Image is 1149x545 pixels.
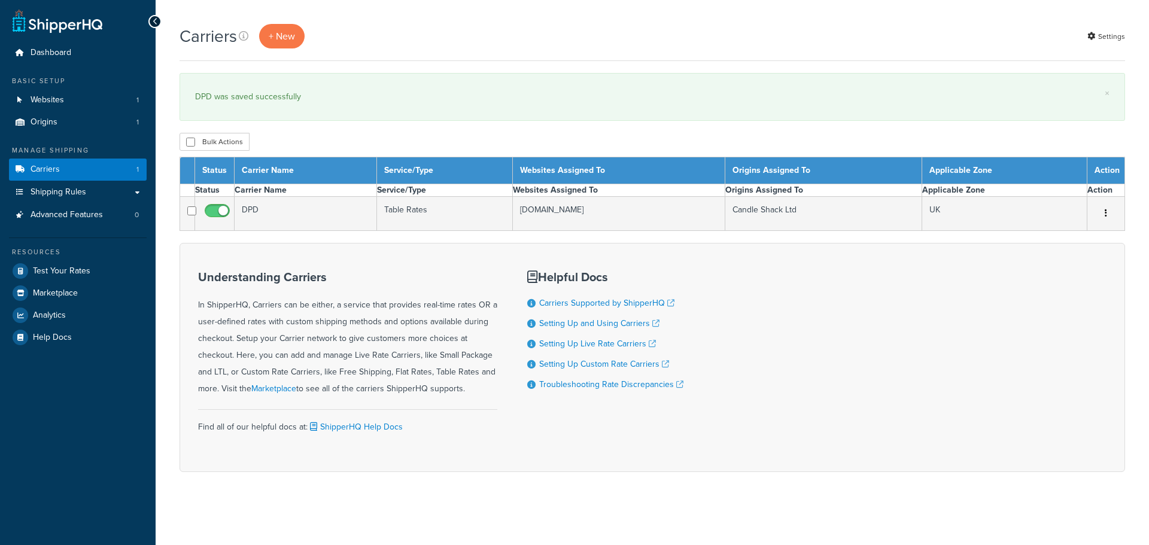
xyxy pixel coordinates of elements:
div: Find all of our helpful docs at: [198,409,497,436]
th: Applicable Zone [922,184,1087,197]
a: Test Your Rates [9,260,147,282]
a: ShipperHQ Home [13,9,102,33]
th: Carrier Name [235,157,377,184]
td: UK [922,197,1087,231]
a: Marketplace [9,282,147,304]
span: Advanced Features [31,210,103,220]
span: 1 [136,117,139,127]
a: + New [259,24,305,48]
span: Test Your Rates [33,266,90,276]
li: Origins [9,111,147,133]
div: DPD was saved successfully [195,89,1110,105]
a: Origins 1 [9,111,147,133]
span: Marketplace [33,288,78,299]
a: Troubleshooting Rate Discrepancies [539,378,683,391]
li: Advanced Features [9,204,147,226]
button: Bulk Actions [180,133,250,151]
a: Shipping Rules [9,181,147,203]
a: Dashboard [9,42,147,64]
th: Origins Assigned To [725,184,922,197]
a: Marketplace [251,382,296,395]
td: Table Rates [376,197,512,231]
th: Websites Assigned To [513,184,725,197]
td: [DOMAIN_NAME] [513,197,725,231]
h3: Understanding Carriers [198,270,497,284]
h1: Carriers [180,25,237,48]
a: Setting Up Live Rate Carriers [539,337,656,350]
div: In ShipperHQ, Carriers can be either, a service that provides real-time rates OR a user-defined r... [198,270,497,397]
th: Action [1087,184,1125,197]
h3: Helpful Docs [527,270,683,284]
td: DPD [235,197,377,231]
span: 1 [136,165,139,175]
li: Carriers [9,159,147,181]
a: Advanced Features 0 [9,204,147,226]
td: Candle Shack Ltd [725,197,922,231]
span: Analytics [33,310,66,321]
span: 0 [135,210,139,220]
th: Origins Assigned To [725,157,922,184]
th: Carrier Name [235,184,377,197]
a: Analytics [9,305,147,326]
div: Basic Setup [9,76,147,86]
a: Setting Up and Using Carriers [539,317,659,330]
span: Help Docs [33,333,72,343]
th: Action [1087,157,1125,184]
a: × [1105,89,1110,98]
li: Websites [9,89,147,111]
th: Service/Type [376,157,512,184]
a: Settings [1087,28,1125,45]
span: Websites [31,95,64,105]
div: Resources [9,247,147,257]
a: Setting Up Custom Rate Carriers [539,358,669,370]
a: Websites 1 [9,89,147,111]
a: ShipperHQ Help Docs [308,421,403,433]
th: Applicable Zone [922,157,1087,184]
span: Shipping Rules [31,187,86,197]
span: 1 [136,95,139,105]
span: Carriers [31,165,60,175]
a: Carriers 1 [9,159,147,181]
th: Status [195,157,235,184]
span: Dashboard [31,48,71,58]
div: Manage Shipping [9,145,147,156]
a: Carriers Supported by ShipperHQ [539,297,674,309]
span: Origins [31,117,57,127]
th: Websites Assigned To [513,157,725,184]
th: Service/Type [376,184,512,197]
a: Help Docs [9,327,147,348]
th: Status [195,184,235,197]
